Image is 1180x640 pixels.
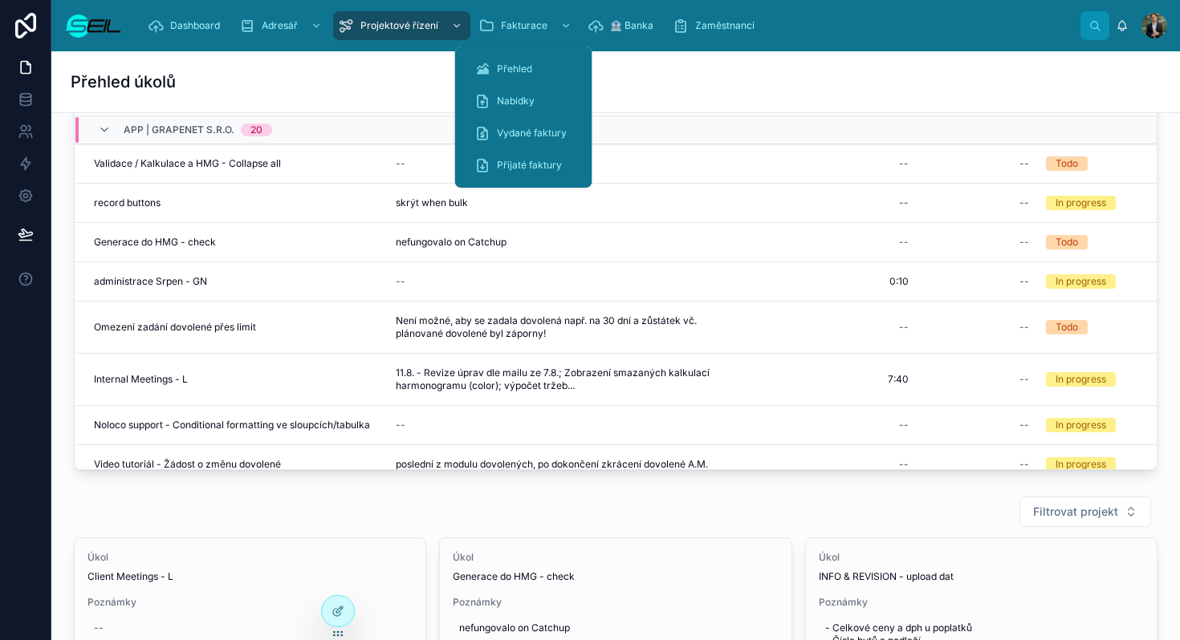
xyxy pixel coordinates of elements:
[389,190,743,216] a: skrýt when bulk
[94,373,188,386] span: Internal Meetings - L
[135,8,1080,43] div: scrollable content
[889,275,909,288] span: 0:10
[1033,504,1118,520] span: Filtrovat projekt
[1056,320,1078,334] div: Todo
[465,119,583,148] a: Vydané faktury
[465,151,583,180] a: Přijaté faktury
[934,269,1036,294] a: --
[1019,275,1029,288] div: --
[497,127,567,140] span: Vydané faktury
[250,124,262,136] div: 20
[1056,372,1106,387] div: In progress
[763,190,915,216] a: --
[899,196,909,209] div: --
[763,229,915,255] a: --
[1046,274,1166,289] a: In progress
[396,236,507,249] span: nefungovalo on Catchup
[465,55,583,83] a: Přehled
[763,367,915,392] a: 7:40
[87,551,413,564] span: Úkol
[87,596,413,609] span: Poznámky
[94,157,370,170] a: Validace / Kalkulace a HMG - Collapse all
[1019,321,1029,334] div: --
[94,157,281,170] span: Validace / Kalkulace a HMG - Collapse all
[819,570,1144,583] span: INFO & REVISION - upload dat
[94,275,207,288] span: administrace Srpen - GN
[1019,458,1029,471] div: --
[501,19,547,32] span: Fakturace
[170,19,220,32] span: Dashboard
[143,11,231,40] a: Dashboard
[389,360,743,399] a: 11.8. - Revize úprav dle mailu ze 7.8.; Zobrazení smazaných kalkulací harmonogramu (color); výpoč...
[1046,156,1166,171] a: Todo
[389,269,743,294] a: --
[763,314,915,340] a: --
[497,95,535,107] span: Nabídky
[94,236,370,249] a: Generace do HMG - check
[1019,157,1029,170] div: --
[94,321,370,334] a: Omezení zadání dovolené přes limit
[396,275,405,288] div: --
[474,11,580,40] a: Fakturace
[763,269,915,294] a: 0:10
[94,196,370,209] a: record buttons
[94,196,161,209] span: record buttons
[934,229,1036,255] a: --
[94,419,370,431] a: Noloco support - Conditional formatting ve sloupcích/tabulka
[899,419,909,431] div: --
[899,321,909,334] div: --
[453,551,778,564] span: Úkol
[234,11,330,40] a: Adresář
[763,151,915,176] a: --
[453,570,778,583] span: Generace do HMG - check
[934,412,1036,438] a: --
[389,151,743,176] a: --
[94,321,256,334] span: Omezení zadání dovolené přes limit
[1019,373,1029,386] div: --
[94,458,281,471] span: Video tutoriál - Žádost o změnu dovolené
[87,570,413,583] span: Client Meetings - L
[94,236,216,249] span: Generace do HMG - check
[668,11,766,40] a: Zaměstnanci
[94,373,370,386] a: Internal Meetings - L
[1056,235,1078,249] div: Todo
[1056,418,1106,432] div: In progress
[1046,235,1166,249] a: Todo
[763,452,915,477] a: --
[899,458,909,471] div: --
[763,412,915,438] a: --
[465,87,583,115] a: Nabídky
[396,458,708,471] span: poslední z modulu dovolených, po dokončení zkrácení dovolené A.M.
[1056,274,1106,289] div: In progress
[1056,457,1106,472] div: In progress
[888,373,909,386] span: 7:40
[94,458,370,471] a: Video tutoriál - Žádost o změnu dovolené
[333,11,470,40] a: Projektové řízení
[934,314,1036,340] a: --
[396,157,405,170] div: --
[934,151,1036,176] a: --
[819,551,1144,564] span: Úkol
[1019,196,1029,209] div: --
[360,19,438,32] span: Projektové řízení
[396,196,468,209] span: skrýt when bulk
[94,275,370,288] a: administrace Srpen - GN
[396,419,405,431] div: --
[396,367,737,392] span: 11.8. - Revize úprav dle mailu ze 7.8.; Zobrazení smazaných kalkulací harmonogramu (color); výpoč...
[1046,457,1166,472] a: In progress
[389,452,743,477] a: poslední z modulu dovolených, po dokončení zkrácení dovolené A.M.
[459,622,771,634] span: nefungovalo on Catchup
[389,308,743,346] a: Není možné, aby se zadala dovolená např. na 30 dní a zůstátek vč. plánované dovolené byl záporny!
[71,71,176,93] h1: Přehled úkolů
[1019,236,1029,249] div: --
[1019,496,1151,527] button: Select Button
[124,124,234,136] span: App | GrapeNet s.r.o.
[1046,320,1166,334] a: Todo
[899,157,909,170] div: --
[899,236,909,249] div: --
[94,622,104,634] div: --
[1056,196,1106,210] div: In progress
[1019,419,1029,431] div: --
[453,596,778,609] span: Poznámky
